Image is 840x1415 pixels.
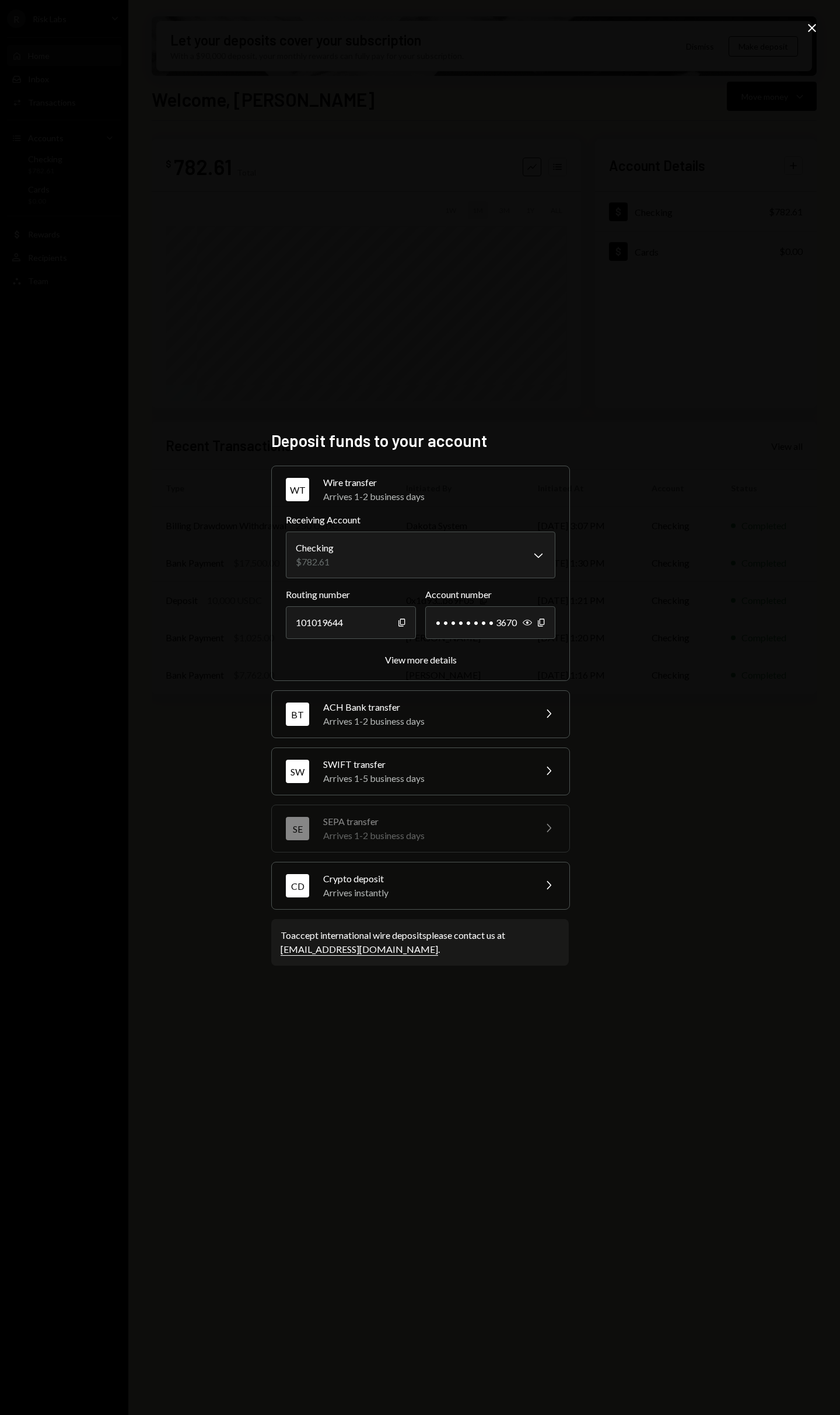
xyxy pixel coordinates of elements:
[286,478,309,501] div: WT
[425,588,555,602] label: Account number
[323,872,527,886] div: Crypto deposit
[286,874,309,897] div: CD
[271,429,569,452] h2: Deposit funds to your account
[323,757,527,771] div: SWIFT transfer
[281,944,438,956] a: [EMAIL_ADDRESS][DOMAIN_NAME]
[385,654,457,666] button: View more details
[323,490,555,504] div: Arrives 1-2 business days
[323,815,527,829] div: SEPA transfer
[323,886,527,900] div: Arrives instantly
[323,700,527,714] div: ACH Bank transfer
[286,817,309,840] div: SE
[323,771,527,785] div: Arrives 1-5 business days
[281,928,559,956] div: To accept international wire deposits please contact us at .
[425,606,555,639] div: • • • • • • • • 3670
[272,805,569,852] button: SESEPA transferArrives 1-2 business days
[272,466,569,513] button: WTWire transferArrives 1-2 business days
[272,748,569,795] button: SWSWIFT transferArrives 1-5 business days
[323,476,555,490] div: Wire transfer
[286,513,555,527] label: Receiving Account
[385,654,457,665] div: View more details
[272,691,569,738] button: BTACH Bank transferArrives 1-2 business days
[286,532,555,578] button: Receiving Account
[272,862,569,909] button: CDCrypto depositArrives instantly
[323,829,527,843] div: Arrives 1-2 business days
[286,703,309,726] div: BT
[286,513,555,666] div: WTWire transferArrives 1-2 business days
[286,760,309,783] div: SW
[286,606,416,639] div: 101019644
[323,714,527,728] div: Arrives 1-2 business days
[286,588,416,602] label: Routing number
